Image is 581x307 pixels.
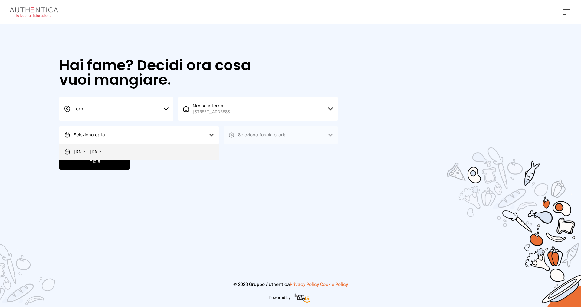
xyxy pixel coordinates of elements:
[59,154,130,170] button: Inizia
[59,126,219,144] button: Seleziona data
[269,295,290,300] span: Powered by
[10,282,571,288] p: © 2023 Gruppo Authentica
[238,133,287,137] span: Seleziona fascia oraria
[74,149,103,155] span: [DATE], [DATE]
[224,126,338,144] button: Seleziona fascia oraria
[320,282,348,287] a: Cookie Policy
[293,292,312,305] img: logo-freeday.3e08031.png
[290,282,319,287] a: Privacy Policy
[74,133,105,137] span: Seleziona data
